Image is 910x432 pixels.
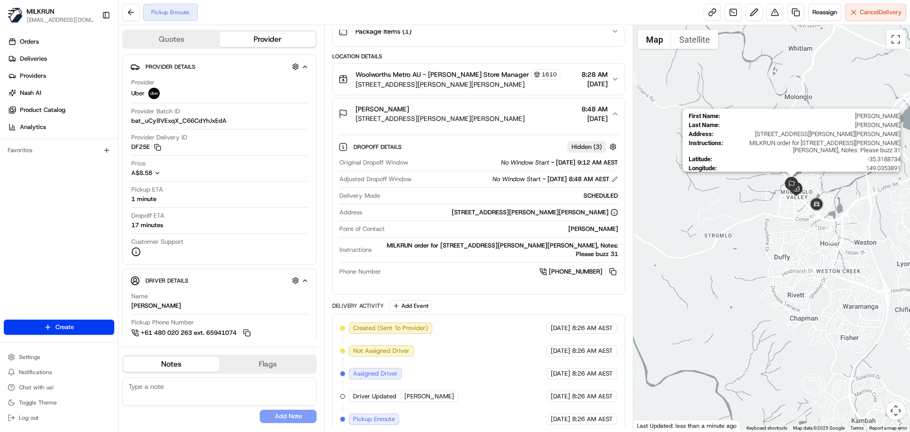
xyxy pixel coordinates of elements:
[339,158,408,167] span: Original Dropoff Window
[131,107,180,116] span: Provider Batch ID
[27,7,55,16] button: MILKRUN
[551,347,570,355] span: [DATE]
[354,143,403,151] span: Dropoff Details
[688,156,712,163] span: Latitude :
[636,419,667,432] img: Google
[20,89,41,97] span: Nash AI
[355,80,560,89] span: [STREET_ADDRESS][PERSON_NAME][PERSON_NAME]
[146,277,188,285] span: Driver Details
[582,114,608,123] span: [DATE]
[353,347,409,355] span: Not Assigned Driver
[4,119,118,135] a: Analytics
[551,324,570,332] span: [DATE]
[339,225,385,233] span: Point of Contact
[131,221,163,230] div: 17 minutes
[131,328,252,338] a: +61 480 020 263 ext. 65941074
[688,165,717,172] span: Longitude :
[20,37,39,46] span: Orders
[19,414,38,422] span: Log out
[811,210,822,220] div: 3
[219,32,316,47] button: Provider
[123,32,219,47] button: Quotes
[8,8,23,23] img: MILKRUN
[333,129,624,294] div: [PERSON_NAME][STREET_ADDRESS][PERSON_NAME][PERSON_NAME]8:48 AM[DATE]
[131,169,215,177] button: A$8.58
[4,320,114,335] button: Create
[339,267,381,276] span: Phone Number
[131,185,163,194] span: Pickup ETA
[20,55,47,63] span: Deliveries
[390,300,432,312] button: Add Event
[582,104,608,114] span: 8:48 AM
[572,369,613,378] span: 8:26 AM AEST
[332,302,384,310] div: Delivery Activity
[688,121,719,129] span: Last Name :
[688,139,723,154] span: Instructions :
[572,347,613,355] span: 8:26 AM AEST
[551,369,570,378] span: [DATE]
[4,34,118,49] a: Orders
[55,323,74,331] span: Create
[723,121,900,129] span: [PERSON_NAME]
[793,425,845,431] span: Map data ©2025 Google
[355,27,411,36] span: Package Items ( 1 )
[717,130,900,138] span: [STREET_ADDRESS][PERSON_NAME][PERSON_NAME]
[123,357,219,372] button: Notes
[355,70,529,79] span: Woolworths Metro AU - [PERSON_NAME] Store Manager
[845,4,906,21] button: CancelDelivery
[828,233,838,244] div: 1
[146,63,195,71] span: Provider Details
[19,353,40,361] span: Settings
[131,211,164,220] span: Dropoff ETA
[551,158,554,167] span: -
[131,169,152,177] span: A$8.58
[131,238,183,246] span: Customer Support
[860,8,902,17] span: Cancel Delivery
[389,225,618,233] div: [PERSON_NAME]
[131,78,155,87] span: Provider
[130,273,309,288] button: Driver Details
[556,158,618,167] span: [DATE] 9:12 AM AEST
[886,401,905,420] button: Map camera controls
[19,384,54,391] span: Chat with us!
[333,99,624,129] button: [PERSON_NAME][STREET_ADDRESS][PERSON_NAME][PERSON_NAME]8:48 AM[DATE]
[4,396,114,409] button: Toggle Theme
[886,30,905,49] button: Toggle fullscreen view
[492,175,541,184] span: No Window Start
[131,89,145,98] span: Uber
[688,130,713,138] span: Address :
[582,79,608,89] span: [DATE]
[353,369,398,378] span: Assigned Driver
[542,71,557,78] span: 1610
[353,324,428,332] span: Created (Sent To Provider)
[638,30,671,49] button: Show street map
[131,117,227,125] span: bat_uCy8VExqX_C66CdYhJxEdA
[19,368,52,376] span: Notifications
[746,425,787,432] button: Keyboard shortcuts
[825,222,835,232] div: 2
[4,102,118,118] a: Product Catalog
[384,192,618,200] div: SCHEDULED
[671,30,718,49] button: Show satellite imagery
[131,292,148,301] span: Name
[130,59,309,74] button: Provider Details
[19,399,57,406] span: Toggle Theme
[339,192,380,200] span: Delivery Mode
[501,158,549,167] span: No Window Start
[355,114,525,123] span: [STREET_ADDRESS][PERSON_NAME][PERSON_NAME]
[572,324,613,332] span: 8:26 AM AEST
[353,392,396,401] span: Driver Updated
[452,208,618,217] div: [STREET_ADDRESS][PERSON_NAME][PERSON_NAME]
[582,70,608,79] span: 8:28 AM
[4,381,114,394] button: Chat with us!
[131,302,181,310] div: [PERSON_NAME]
[551,415,570,423] span: [DATE]
[339,175,411,184] span: Adjusted Dropoff Window
[572,143,602,151] span: Hidden ( 3 )
[27,16,94,24] span: [EMAIL_ADDRESS][DOMAIN_NAME]
[724,112,900,119] span: [PERSON_NAME]
[4,143,114,158] div: Favorites
[812,8,837,17] span: Reassign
